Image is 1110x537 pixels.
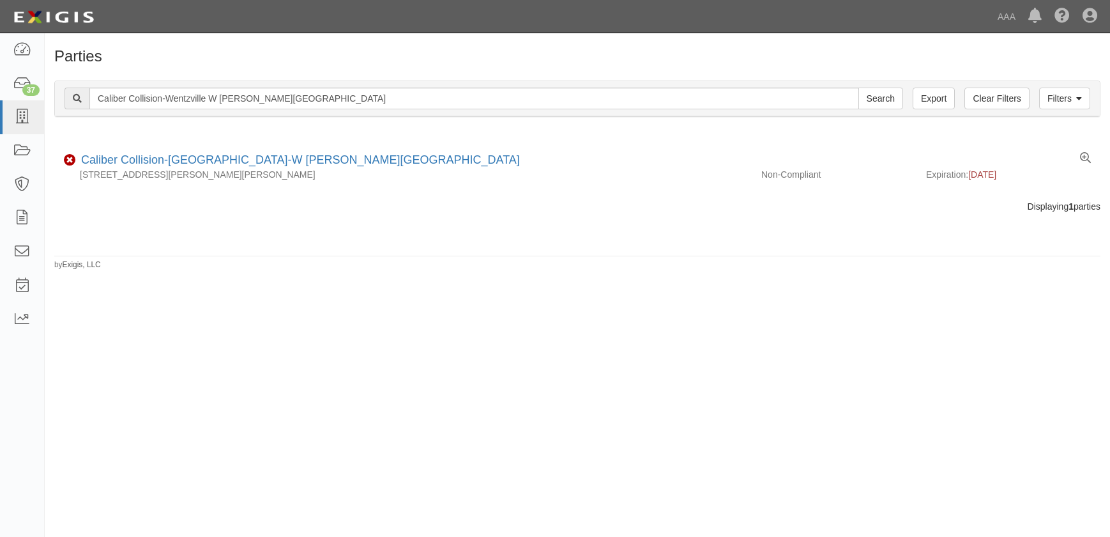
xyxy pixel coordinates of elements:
[858,88,903,109] input: Search
[926,168,1100,181] div: Expiration:
[1039,88,1090,109] a: Filters
[54,48,1100,65] h1: Parties
[22,84,40,96] div: 37
[752,168,926,181] div: Non-Compliant
[76,152,520,169] div: Caliber Collision-Wentzville-W Pearce Blvd
[913,88,955,109] a: Export
[1080,152,1091,165] a: View results summary
[64,156,76,165] i: Non-Compliant
[45,200,1110,213] div: Displaying parties
[964,88,1029,109] a: Clear Filters
[991,4,1022,29] a: AAA
[10,6,98,29] img: logo-5460c22ac91f19d4615b14bd174203de0afe785f0fc80cf4dbbc73dc1793850b.png
[1068,201,1074,212] b: 1
[54,260,101,270] small: by
[1054,9,1070,24] i: Help Center - Complianz
[89,88,859,109] input: Search
[81,153,520,166] a: Caliber Collision-[GEOGRAPHIC_DATA]-W [PERSON_NAME][GEOGRAPHIC_DATA]
[63,260,101,269] a: Exigis, LLC
[968,169,996,180] span: [DATE]
[54,168,752,181] div: [STREET_ADDRESS][PERSON_NAME][PERSON_NAME]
